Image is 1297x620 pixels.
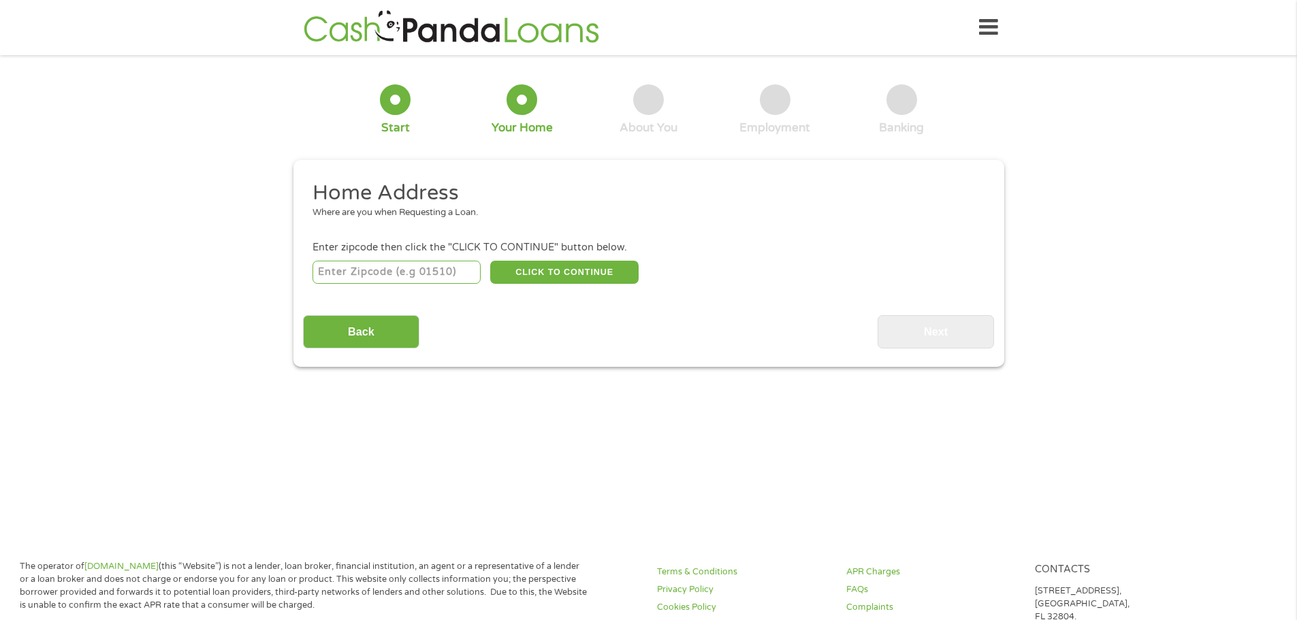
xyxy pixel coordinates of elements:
a: Complaints [846,601,1019,614]
a: Cookies Policy [657,601,830,614]
input: Enter Zipcode (e.g 01510) [313,261,481,284]
div: Your Home [492,120,553,135]
input: Next [878,315,994,348]
div: About You [620,120,677,135]
div: Employment [739,120,810,135]
h2: Home Address [313,180,974,207]
div: Banking [879,120,924,135]
h4: Contacts [1035,564,1208,576]
img: GetLoanNow Logo [300,8,603,47]
div: Start [381,120,410,135]
input: Back [303,315,419,348]
a: APR Charges [846,566,1019,578]
a: FAQs [846,583,1019,596]
button: CLICK TO CONTINUE [490,261,639,284]
p: The operator of (this “Website”) is not a lender, loan broker, financial institution, an agent or... [20,560,588,612]
a: Terms & Conditions [657,566,830,578]
div: Where are you when Requesting a Loan. [313,206,974,220]
a: Privacy Policy [657,583,830,596]
a: [DOMAIN_NAME] [84,561,159,572]
div: Enter zipcode then click the "CLICK TO CONTINUE" button below. [313,240,984,255]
